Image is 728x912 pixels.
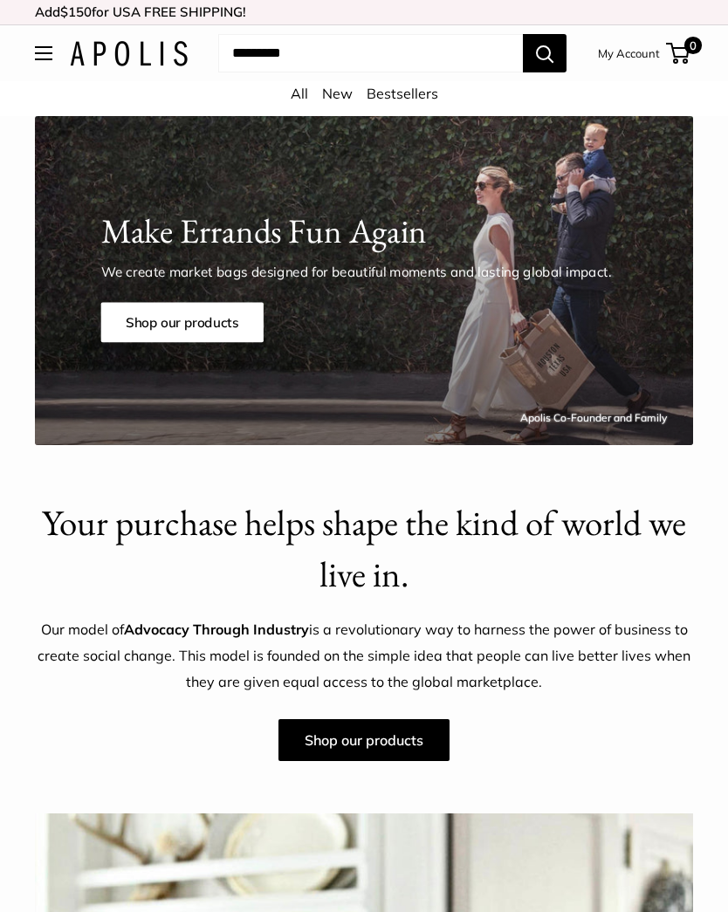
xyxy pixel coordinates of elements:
span: 0 [684,37,702,54]
iframe: Sign Up via Text for Offers [14,846,187,898]
button: Open menu [35,46,52,60]
a: Shop our products [101,302,264,342]
a: All [291,85,308,102]
a: New [322,85,353,102]
div: Apolis Co-Founder and Family [520,408,667,428]
button: Search [523,34,567,72]
a: Bestsellers [367,85,438,102]
a: 0 [668,43,690,64]
img: Apolis [70,41,188,66]
strong: Advocacy Through Industry [124,621,309,638]
h1: Make Errands Fun Again [101,207,660,256]
p: We create market bags designed for beautiful moments and lasting global impact. [101,261,641,281]
p: Our model of is a revolutionary way to harness the power of business to create social change. Thi... [35,617,693,696]
a: Shop our products [278,719,450,761]
input: Search... [218,34,523,72]
span: $150 [60,3,92,20]
h2: Your purchase helps shape the kind of world we live in. [35,497,693,600]
a: My Account [598,43,660,64]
